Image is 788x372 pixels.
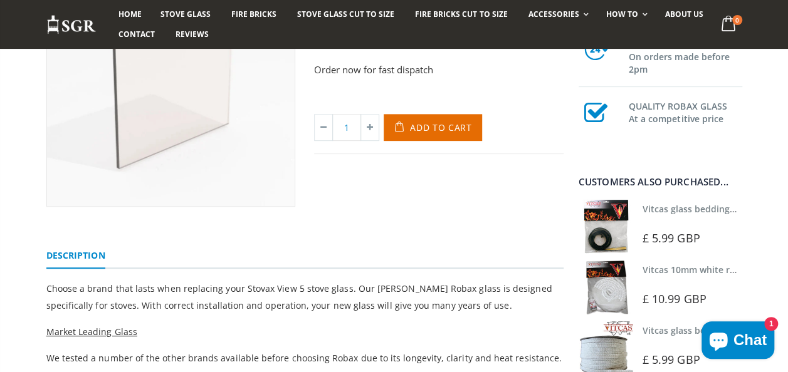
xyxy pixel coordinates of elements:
[176,29,209,39] span: Reviews
[643,352,700,367] span: £ 5.99 GBP
[579,199,633,254] img: Vitcas stove glass bedding in tape
[166,24,218,44] a: Reviews
[698,321,778,362] inbox-online-store-chat: Shopify online store chat
[109,24,164,44] a: Contact
[656,4,713,24] a: About us
[46,14,97,35] img: Stove Glass Replacement
[518,4,594,24] a: Accessories
[415,9,507,19] span: Fire Bricks Cut To Size
[118,9,142,19] span: Home
[109,4,151,24] a: Home
[222,4,286,24] a: Fire Bricks
[406,4,517,24] a: Fire Bricks Cut To Size
[46,326,137,338] span: Market Leading Glass
[665,9,703,19] span: About us
[160,9,211,19] span: Stove Glass
[46,282,552,311] span: Choose a brand that lasts when replacing your Stovax View 5 stove glass. Our [PERSON_NAME] Robax ...
[151,4,220,24] a: Stove Glass
[579,260,633,314] img: Vitcas white rope, glue and gloves kit 10mm
[643,291,707,306] span: £ 10.99 GBP
[629,98,742,125] h3: QUALITY ROBAX GLASS At a competitive price
[118,29,155,39] span: Contact
[288,4,404,24] a: Stove Glass Cut To Size
[46,352,562,364] span: We tested a number of the other brands available before choosing Robax due to its longevity, clar...
[732,15,742,25] span: 0
[231,9,276,19] span: Fire Bricks
[597,4,654,24] a: How To
[410,121,472,133] span: Add to Cart
[606,9,638,19] span: How To
[314,63,564,77] p: Order now for fast dispatch
[528,9,579,19] span: Accessories
[716,13,742,37] a: 0
[46,244,105,269] a: Description
[579,177,742,187] div: Customers also purchased...
[297,9,394,19] span: Stove Glass Cut To Size
[629,36,742,76] h3: SAME DAY DISPATCH On orders made before 2pm
[384,114,482,141] button: Add to Cart
[643,230,700,245] span: £ 5.99 GBP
